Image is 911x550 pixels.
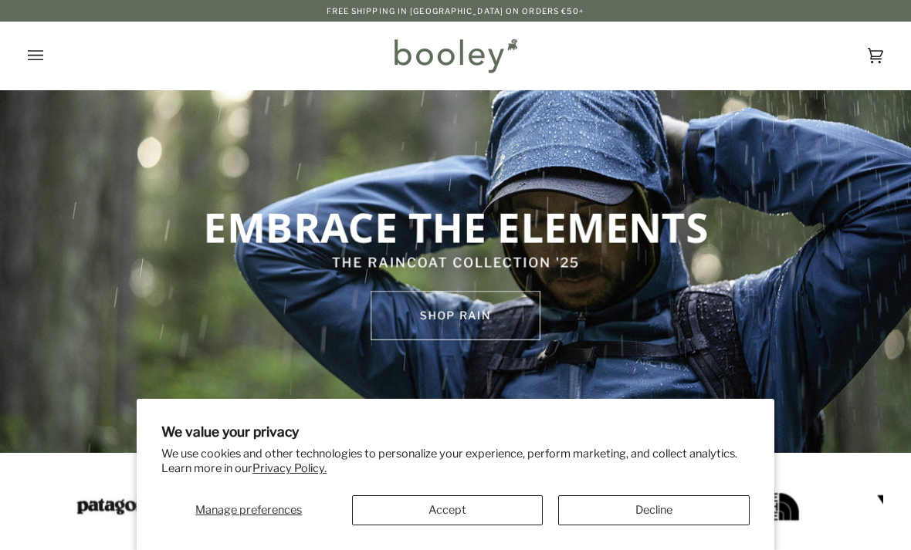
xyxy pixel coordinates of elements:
[371,291,540,340] a: SHOP rain
[28,22,74,89] button: Open menu
[197,253,715,273] p: THE RAINCOAT COLLECTION '25
[352,495,544,525] button: Accept
[161,447,750,476] p: We use cookies and other technologies to personalize your experience, perform marketing, and coll...
[195,503,302,517] span: Manage preferences
[388,33,523,78] img: Booley
[252,461,327,475] a: Privacy Policy.
[327,5,585,17] p: Free Shipping in [GEOGRAPHIC_DATA] on Orders €50+
[161,423,750,440] h2: We value your privacy
[558,495,750,525] button: Decline
[161,495,337,525] button: Manage preferences
[197,201,715,252] p: EMBRACE THE ELEMENTS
